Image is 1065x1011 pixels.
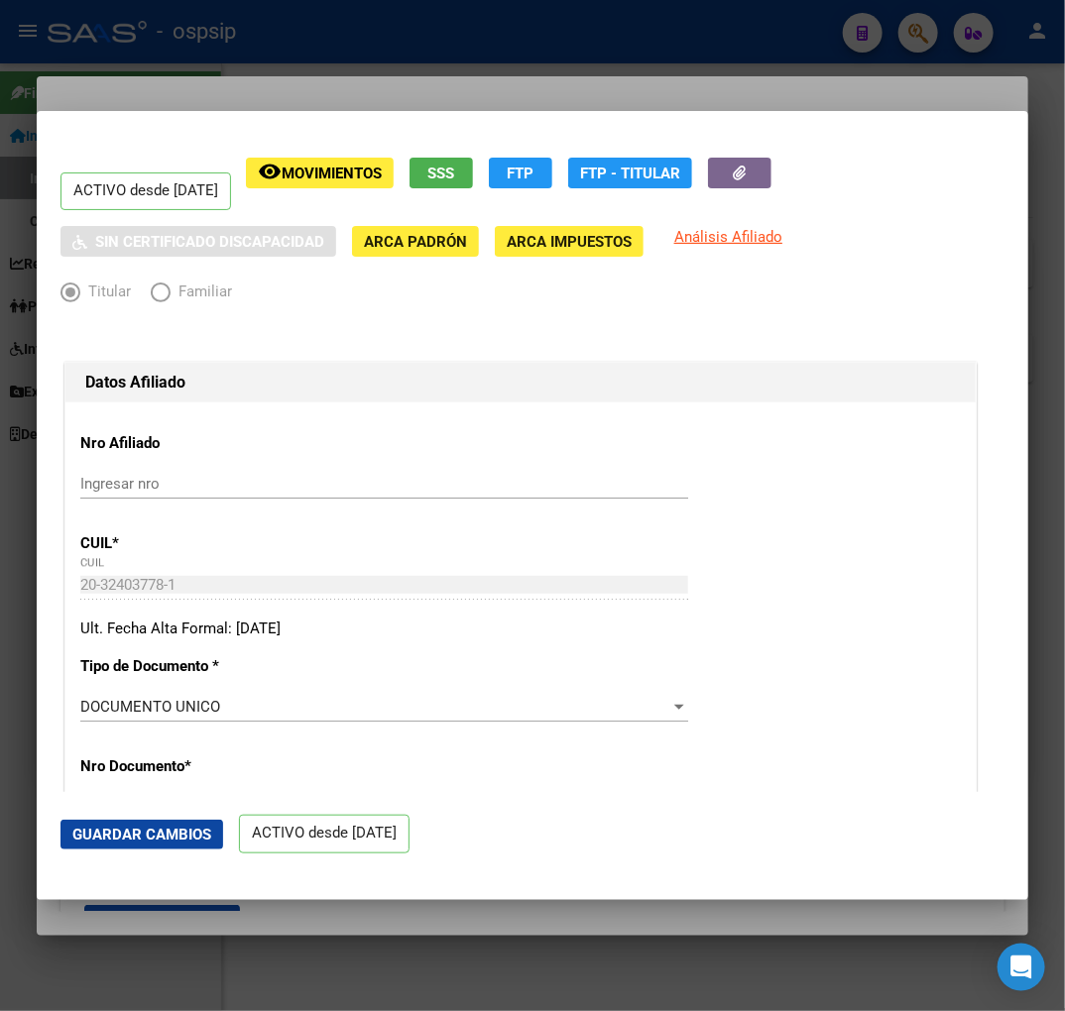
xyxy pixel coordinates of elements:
span: Titular [80,281,131,303]
p: Nro Afiliado [80,432,344,455]
div: Open Intercom Messenger [998,944,1045,991]
span: FTP - Titular [580,165,680,182]
div: Ult. Fecha Alta Formal: [DATE] [80,618,961,640]
span: Movimientos [282,165,382,182]
span: Guardar Cambios [72,826,211,843]
p: ACTIVO desde [DATE] [60,172,231,211]
mat-icon: remove_red_eye [258,160,282,183]
button: ARCA Padrón [352,226,479,257]
button: FTP - Titular [568,158,692,188]
span: SSS [428,165,455,182]
button: Sin Certificado Discapacidad [60,226,336,257]
span: ARCA Padrón [364,233,467,251]
button: Guardar Cambios [60,820,223,849]
span: DOCUMENTO UNICO [80,698,220,716]
span: Sin Certificado Discapacidad [95,233,324,251]
button: SSS [410,158,473,188]
button: FTP [489,158,552,188]
p: CUIL [80,532,344,555]
span: Familiar [171,281,232,303]
p: ACTIVO desde [DATE] [239,815,410,853]
span: FTP [508,165,534,182]
p: Nro Documento [80,755,344,778]
span: Análisis Afiliado [674,228,782,246]
p: Tipo de Documento * [80,655,344,678]
span: ARCA Impuestos [507,233,632,251]
mat-radio-group: Elija una opción [60,287,252,305]
button: Movimientos [246,158,394,188]
h1: Datos Afiliado [85,371,956,394]
button: ARCA Impuestos [495,226,644,257]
